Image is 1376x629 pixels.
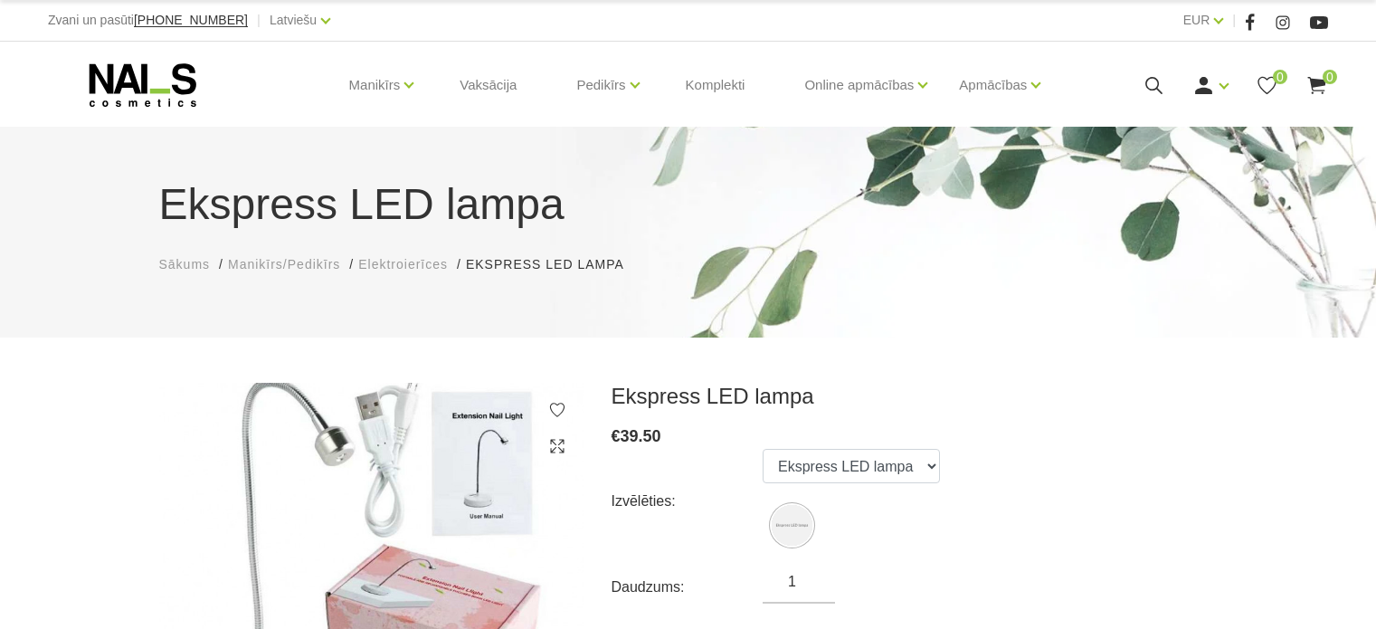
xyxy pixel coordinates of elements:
span: | [1232,9,1236,32]
span: Sākums [159,257,211,272]
span: 0 [1273,70,1287,84]
a: 0 [1256,74,1278,97]
a: Manikīrs/Pedikīrs [228,255,340,274]
a: Online apmācības [804,49,914,121]
span: 39.50 [621,427,661,445]
a: [PHONE_NUMBER] [134,14,248,27]
a: Pedikīrs [576,49,625,121]
a: EUR [1183,9,1210,31]
a: Sākums [159,255,211,274]
a: Komplekti [671,42,760,129]
h3: Ekspress LED lampa [612,383,1218,410]
span: Elektroierīces [358,257,448,272]
h1: Ekspress LED lampa [159,172,1218,237]
span: € [612,427,621,445]
div: Daudzums: [612,573,764,602]
a: Manikīrs [349,49,401,121]
a: Latviešu [270,9,317,31]
a: Apmācības [959,49,1027,121]
span: Manikīrs/Pedikīrs [228,257,340,272]
a: Elektroierīces [358,255,448,274]
span: | [257,9,261,32]
li: Ekspress LED lampa [466,255,642,274]
a: Vaksācija [445,42,531,129]
img: Ekspress LED lampa [772,505,812,546]
div: Zvani un pasūti [48,9,248,32]
span: 0 [1323,70,1337,84]
div: Izvēlēties: [612,487,764,516]
a: 0 [1305,74,1328,97]
span: [PHONE_NUMBER] [134,13,248,27]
